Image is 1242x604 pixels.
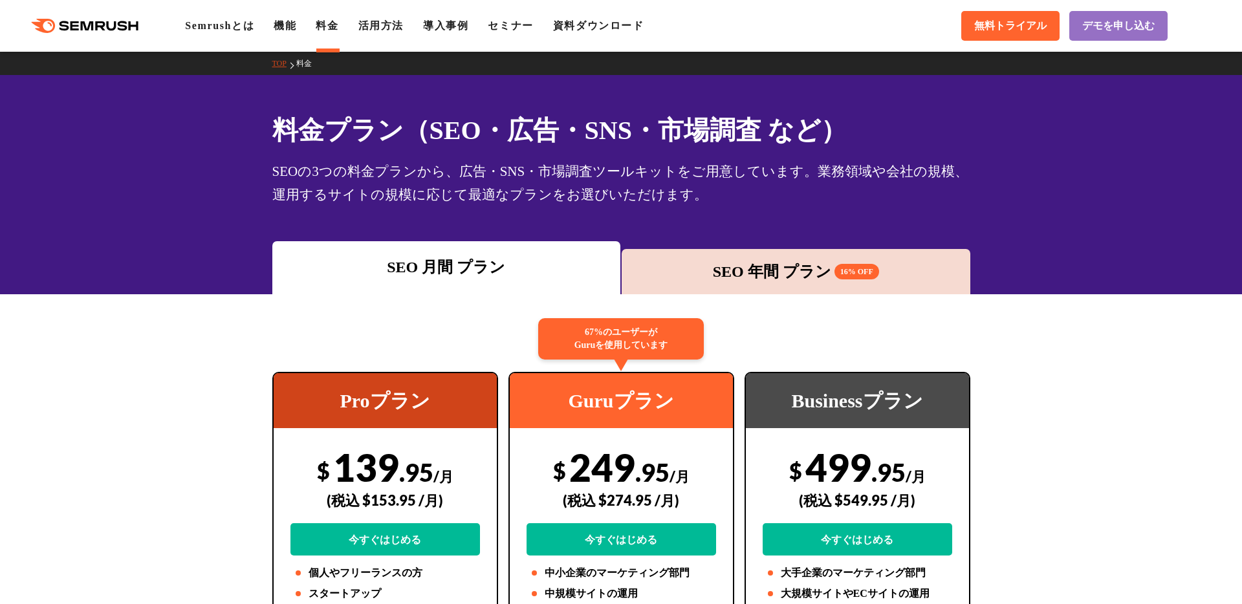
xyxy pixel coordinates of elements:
div: 499 [763,444,952,555]
a: デモを申し込む [1069,11,1168,41]
a: 資料ダウンロード [553,20,644,31]
span: /月 [906,468,926,485]
div: Businessプラン [746,373,969,428]
li: 個人やフリーランスの方 [290,565,480,581]
li: 大規模サイトやECサイトの運用 [763,586,952,601]
span: $ [789,457,802,484]
a: 今すぐはじめる [527,523,716,555]
a: Semrushとは [185,20,254,31]
li: 中規模サイトの運用 [527,586,716,601]
span: $ [317,457,330,484]
a: 導入事例 [423,20,468,31]
a: 今すぐはじめる [763,523,952,555]
span: $ [553,457,566,484]
li: 中小企業のマーケティング部門 [527,565,716,581]
span: .95 [635,457,670,487]
span: /月 [433,468,453,485]
div: SEOの3つの料金プランから、広告・SNS・市場調査ツールキットをご用意しています。業務領域や会社の規模、運用するサイトの規模に応じて最適なプランをお選びいただけます。 [272,160,970,206]
a: セミナー [488,20,533,31]
div: Proプラン [274,373,497,428]
a: 料金 [316,20,338,31]
a: TOP [272,59,296,68]
span: /月 [670,468,690,485]
span: .95 [871,457,906,487]
a: 今すぐはじめる [290,523,480,555]
span: 無料トライアル [974,19,1047,33]
div: 139 [290,444,480,555]
a: 機能 [274,20,296,31]
div: SEO 月間 プラン [279,255,615,279]
li: スタートアップ [290,586,480,601]
div: SEO 年間 プラン [628,260,964,283]
div: Guruプラン [510,373,733,428]
span: .95 [399,457,433,487]
span: デモを申し込む [1082,19,1155,33]
a: 料金 [296,59,321,68]
div: (税込 $153.95 /月) [290,477,480,523]
div: (税込 $549.95 /月) [763,477,952,523]
a: 無料トライアル [961,11,1060,41]
span: 16% OFF [834,264,879,279]
div: 249 [527,444,716,555]
h1: 料金プラン（SEO・広告・SNS・市場調査 など） [272,111,970,149]
div: (税込 $274.95 /月) [527,477,716,523]
div: 67%のユーザーが Guruを使用しています [538,318,704,360]
li: 大手企業のマーケティング部門 [763,565,952,581]
a: 活用方法 [358,20,404,31]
